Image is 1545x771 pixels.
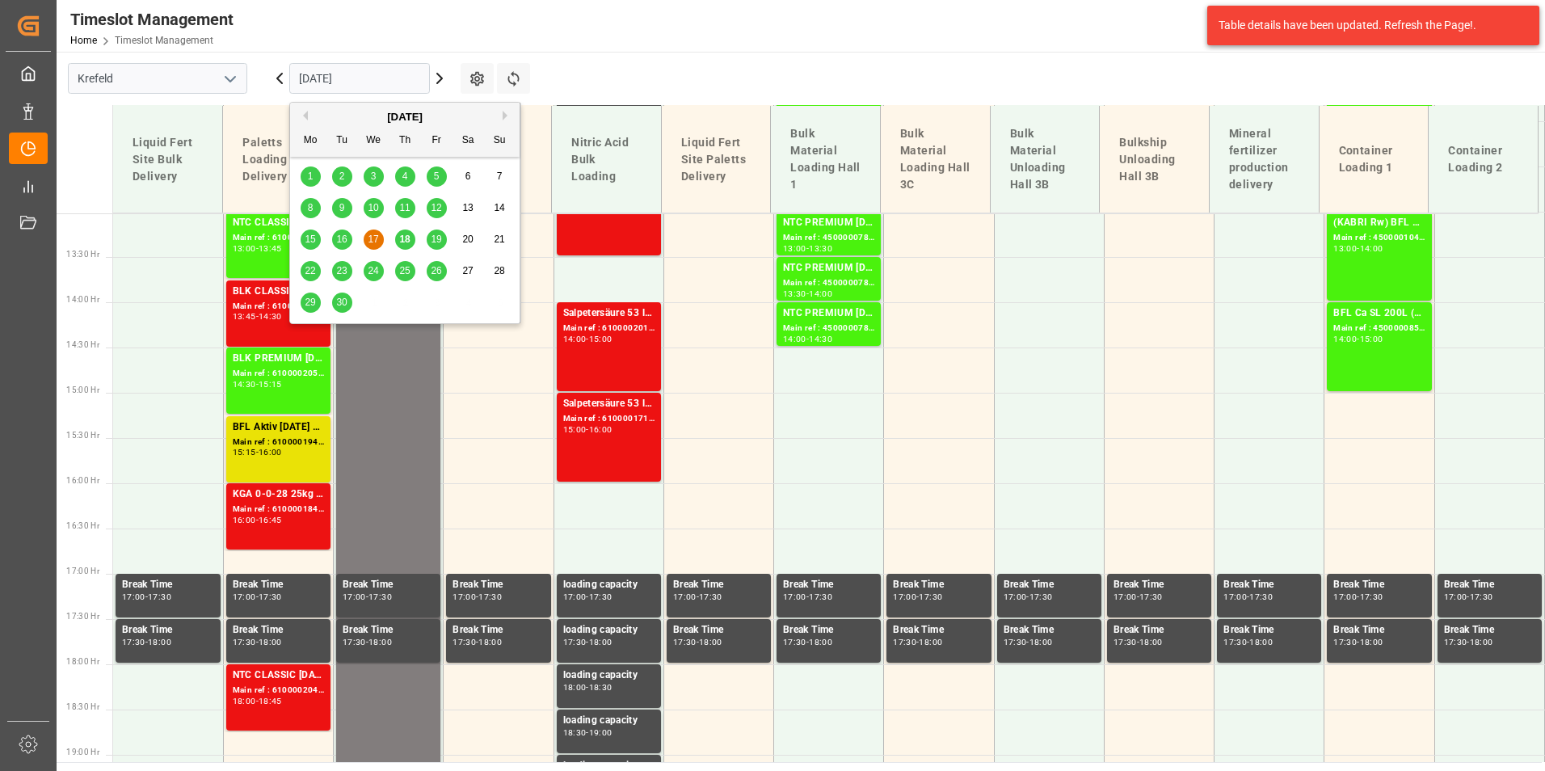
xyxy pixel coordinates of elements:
div: Break Time [453,622,544,638]
span: 12 [431,202,441,213]
div: Choose Saturday, September 27th, 2025 [458,261,478,281]
div: 18:00 [259,638,282,646]
span: 16 [336,234,347,245]
div: 16:00 [233,516,256,524]
div: 14:00 [1360,245,1383,252]
div: NTC PREMIUM [DATE]+3+TE BULK [783,215,874,231]
div: 16:00 [259,449,282,456]
div: Break Time [453,577,544,593]
div: Choose Monday, September 29th, 2025 [301,293,321,313]
div: 18:00 [1470,638,1493,646]
div: 17:30 [368,593,392,600]
span: 25 [399,265,410,276]
div: 17:00 [343,593,366,600]
div: 18:00 [368,638,392,646]
div: 17:30 [1004,638,1027,646]
div: Main ref : 4500000788, 2000000504 [783,276,874,290]
div: - [806,638,809,646]
div: 18:00 [919,638,942,646]
div: 18:00 [1029,638,1053,646]
span: 19 [431,234,441,245]
div: Choose Tuesday, September 23rd, 2025 [332,261,352,281]
div: 17:30 [1029,593,1053,600]
span: 16:30 Hr [66,521,99,530]
div: Break Time [673,622,764,638]
div: 17:30 [1249,593,1273,600]
div: - [697,593,699,600]
div: Table details have been updated. Refresh the Page!. [1219,17,1516,34]
div: loading capacity [563,577,655,593]
span: 28 [494,265,504,276]
button: open menu [217,66,242,91]
button: Previous Month [298,111,308,120]
div: - [476,638,478,646]
div: 17:00 [783,593,806,600]
div: 17:30 [233,638,256,646]
div: - [586,729,588,736]
span: 15:00 Hr [66,385,99,394]
div: NTC PREMIUM [DATE]+3+TE BULK [783,305,874,322]
div: Main ref : 6100001947, 2000001300 [233,436,324,449]
div: Choose Sunday, September 14th, 2025 [490,198,510,218]
div: - [256,516,259,524]
div: - [916,593,919,600]
div: Main ref : 6100002054, 2000001506 [233,231,324,245]
div: 15:15 [259,381,282,388]
div: Salpetersäure 53 lose [563,305,655,322]
div: BLK CLASSIC [DATE]+3+TE 600kg BBSOB DF 25kg (x36) DENTC PREMIUM [DATE]+3+TE 600kg BBBLK PREMIUM [... [233,284,324,300]
div: - [476,593,478,600]
div: 17:30 [1360,593,1383,600]
div: 18:00 [478,638,502,646]
div: - [586,335,588,343]
div: Container Loading 2 [1442,136,1525,183]
div: 13:00 [1333,245,1357,252]
span: 29 [305,297,315,308]
div: 15:00 [589,335,613,343]
div: Break Time [1004,622,1095,638]
span: 6 [465,171,471,182]
div: - [256,697,259,705]
div: 17:00 [1004,593,1027,600]
div: Main ref : 4500000856, 2000000727 [1333,322,1425,335]
div: Choose Tuesday, September 16th, 2025 [332,230,352,250]
div: 17:30 [1470,593,1493,600]
span: 24 [368,265,378,276]
div: 14:30 [233,381,256,388]
div: 17:00 [893,593,916,600]
div: Choose Friday, September 19th, 2025 [427,230,447,250]
div: - [1357,638,1359,646]
div: Break Time [893,577,984,593]
div: 18:00 [1139,638,1163,646]
div: Break Time [1333,577,1425,593]
div: Break Time [1004,577,1095,593]
span: 19:00 Hr [66,748,99,756]
div: Bulkship Unloading Hall 3B [1113,128,1196,192]
div: 17:30 [589,593,613,600]
div: 18:30 [563,729,587,736]
div: Su [490,131,510,151]
div: Main ref : 6100001710, 2000001421 [563,412,655,426]
div: 17:00 [122,593,145,600]
div: - [1137,593,1139,600]
input: DD.MM.YYYY [289,63,430,94]
div: 13:45 [259,245,282,252]
div: - [366,638,368,646]
div: 15:15 [233,449,256,456]
div: Th [395,131,415,151]
span: 20 [462,234,473,245]
div: 17:00 [1333,593,1357,600]
div: 13:00 [233,245,256,252]
span: 15 [305,234,315,245]
div: 17:00 [1444,593,1467,600]
div: - [1467,593,1469,600]
div: 18:00 [148,638,171,646]
div: loading capacity [563,668,655,684]
div: Choose Tuesday, September 9th, 2025 [332,198,352,218]
div: 17:30 [563,638,587,646]
div: 17:30 [673,638,697,646]
span: 14 [494,202,504,213]
div: Choose Friday, September 5th, 2025 [427,166,447,187]
div: (KABRI Rw) BFL 10-4-7 SL 20L(x48) ES LAT [1333,215,1425,231]
div: Container Loading 1 [1332,136,1416,183]
div: Break Time [1444,577,1535,593]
